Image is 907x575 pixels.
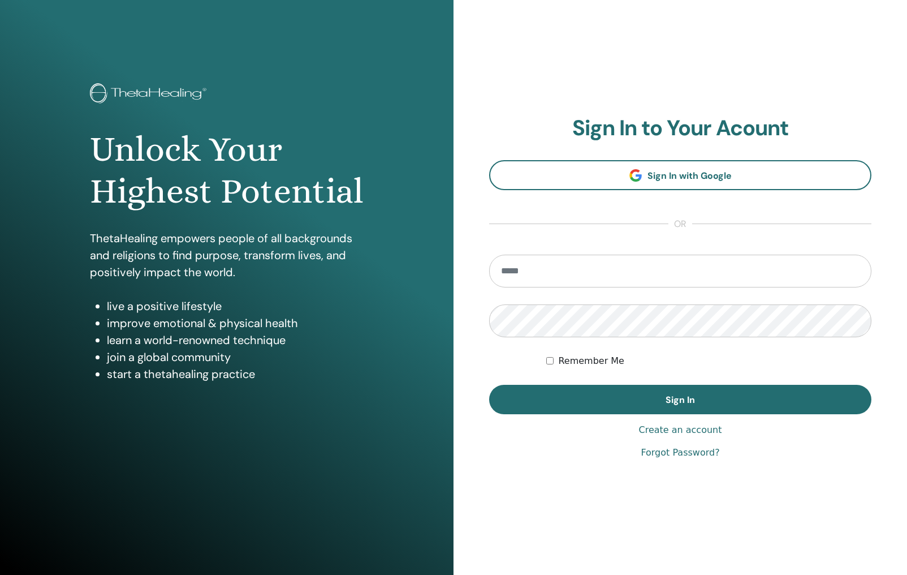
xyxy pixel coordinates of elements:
[641,446,719,460] a: Forgot Password?
[107,315,364,332] li: improve emotional & physical health
[647,170,732,182] span: Sign In with Google
[107,332,364,349] li: learn a world-renowned technique
[90,128,364,213] h1: Unlock Your Highest Potential
[668,217,692,231] span: or
[107,366,364,383] li: start a thetahealing practice
[666,394,695,406] span: Sign In
[489,160,871,190] a: Sign In with Google
[90,230,364,281] p: ThetaHealing empowers people of all backgrounds and religions to find purpose, transform lives, a...
[489,385,871,414] button: Sign In
[638,423,722,437] a: Create an account
[107,298,364,315] li: live a positive lifestyle
[558,354,624,368] label: Remember Me
[546,354,871,368] div: Keep me authenticated indefinitely or until I manually logout
[489,115,871,141] h2: Sign In to Your Acount
[107,349,364,366] li: join a global community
